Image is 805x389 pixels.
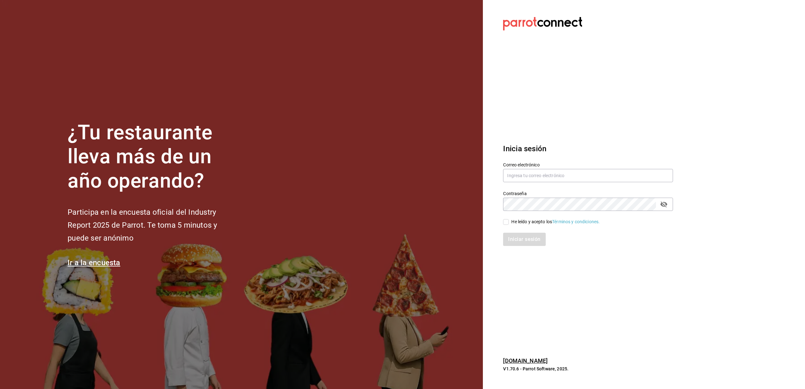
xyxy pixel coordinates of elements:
[503,169,673,182] input: Ingresa tu correo electrónico
[503,143,673,154] h3: Inicia sesión
[503,191,673,195] label: Contraseña
[503,162,673,167] label: Correo electrónico
[503,366,673,372] p: V1.70.6 - Parrot Software, 2025.
[68,258,120,267] a: Ir a la encuesta
[68,206,238,244] h2: Participa en la encuesta oficial del Industry Report 2025 de Parrot. Te toma 5 minutos y puede se...
[511,218,600,225] div: He leído y acepto los
[658,199,669,210] button: passwordField
[552,219,600,224] a: Términos y condiciones.
[68,121,238,193] h1: ¿Tu restaurante lleva más de un año operando?
[503,357,548,364] a: [DOMAIN_NAME]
